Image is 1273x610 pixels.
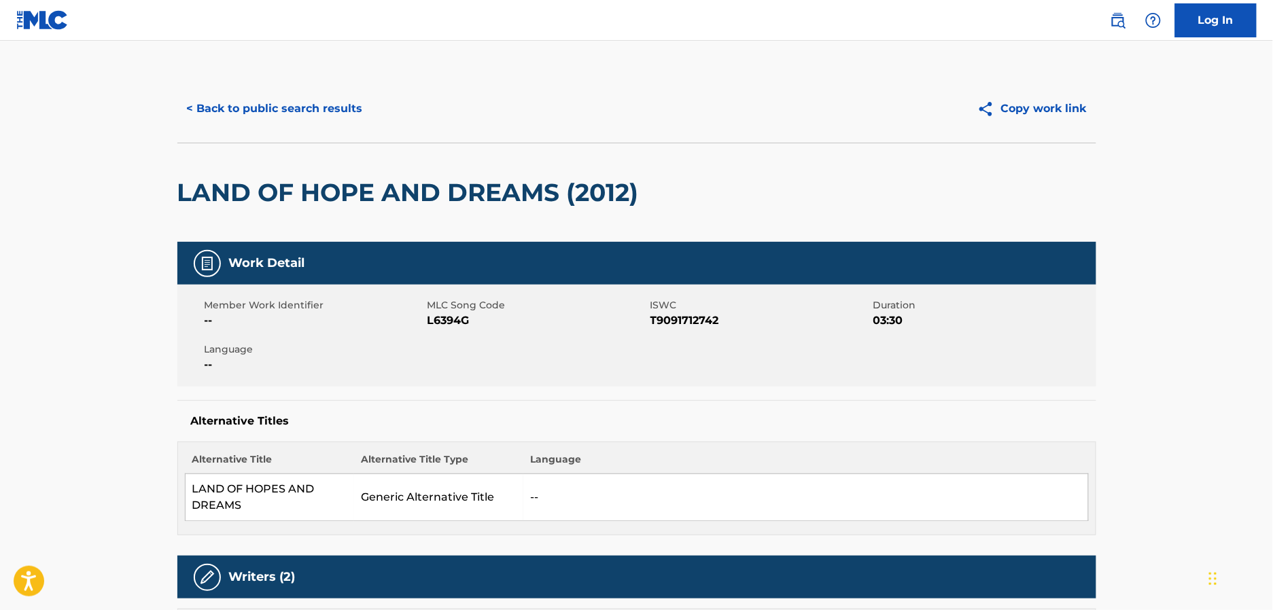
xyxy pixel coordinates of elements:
img: Copy work link [977,101,1001,118]
img: Work Detail [199,255,215,272]
h5: Writers (2) [229,569,296,585]
h5: Alternative Titles [191,414,1083,428]
span: 03:30 [873,312,1093,329]
span: L6394G [428,312,647,329]
div: Drag [1209,558,1217,599]
button: < Back to public search results [177,92,372,126]
h2: LAND OF HOPE AND DREAMS (2012) [177,177,646,208]
span: Language [205,342,424,357]
td: -- [523,474,1088,521]
img: search [1110,12,1126,29]
span: Member Work Identifier [205,298,424,312]
a: Log In [1175,3,1257,37]
iframe: Chat Widget [1205,545,1273,610]
span: Duration [873,298,1093,312]
img: help [1145,12,1162,29]
td: Generic Alternative Title [354,474,523,521]
th: Language [523,452,1088,474]
td: LAND OF HOPES AND DREAMS [185,474,354,521]
div: Help [1140,7,1167,34]
span: T9091712742 [650,312,870,329]
img: Writers [199,569,215,586]
span: MLC Song Code [428,298,647,312]
span: -- [205,312,424,329]
th: Alternative Title Type [354,452,523,474]
span: -- [205,357,424,373]
h5: Work Detail [229,255,305,271]
button: Copy work link [968,92,1096,126]
img: MLC Logo [16,10,69,30]
span: ISWC [650,298,870,312]
a: Public Search [1104,7,1132,34]
th: Alternative Title [185,452,354,474]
